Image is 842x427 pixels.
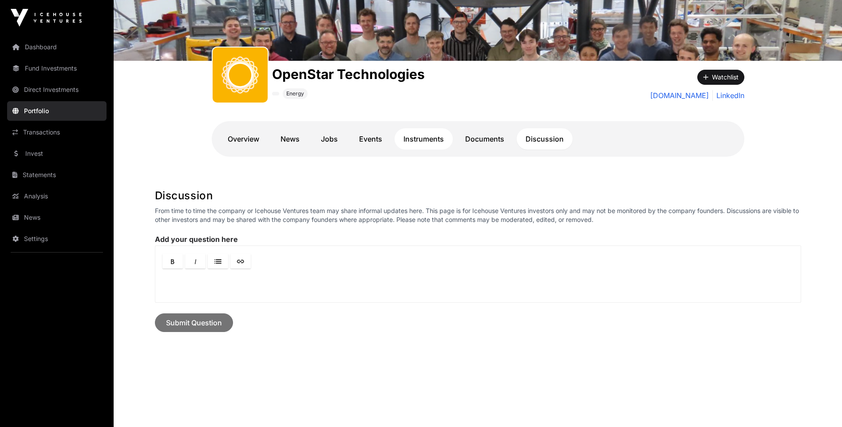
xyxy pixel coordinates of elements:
[155,189,801,203] h1: Discussion
[7,229,107,249] a: Settings
[155,235,801,244] label: Add your question here
[185,254,206,269] a: Italic
[230,254,251,269] a: Link
[7,208,107,227] a: News
[7,186,107,206] a: Analysis
[11,9,82,27] img: Icehouse Ventures Logo
[7,101,107,121] a: Portfolio
[350,128,391,150] a: Events
[517,128,573,150] a: Discussion
[798,384,842,427] iframe: Chat Widget
[7,165,107,185] a: Statements
[208,254,228,269] a: Lists
[155,206,801,224] p: From time to time the company or Icehouse Ventures team may share informal updates here. This pag...
[712,90,744,101] a: LinkedIn
[7,59,107,78] a: Fund Investments
[312,128,347,150] a: Jobs
[395,128,453,150] a: Instruments
[7,37,107,57] a: Dashboard
[272,66,425,82] h1: OpenStar Technologies
[219,128,268,150] a: Overview
[162,254,183,269] a: Bold
[286,90,304,97] span: Energy
[697,70,744,85] button: Watchlist
[7,80,107,99] a: Direct Investments
[216,51,264,99] img: OpenStar.svg
[7,123,107,142] a: Transactions
[650,90,709,101] a: [DOMAIN_NAME]
[7,144,107,163] a: Invest
[219,128,737,150] nav: Tabs
[272,128,308,150] a: News
[456,128,513,150] a: Documents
